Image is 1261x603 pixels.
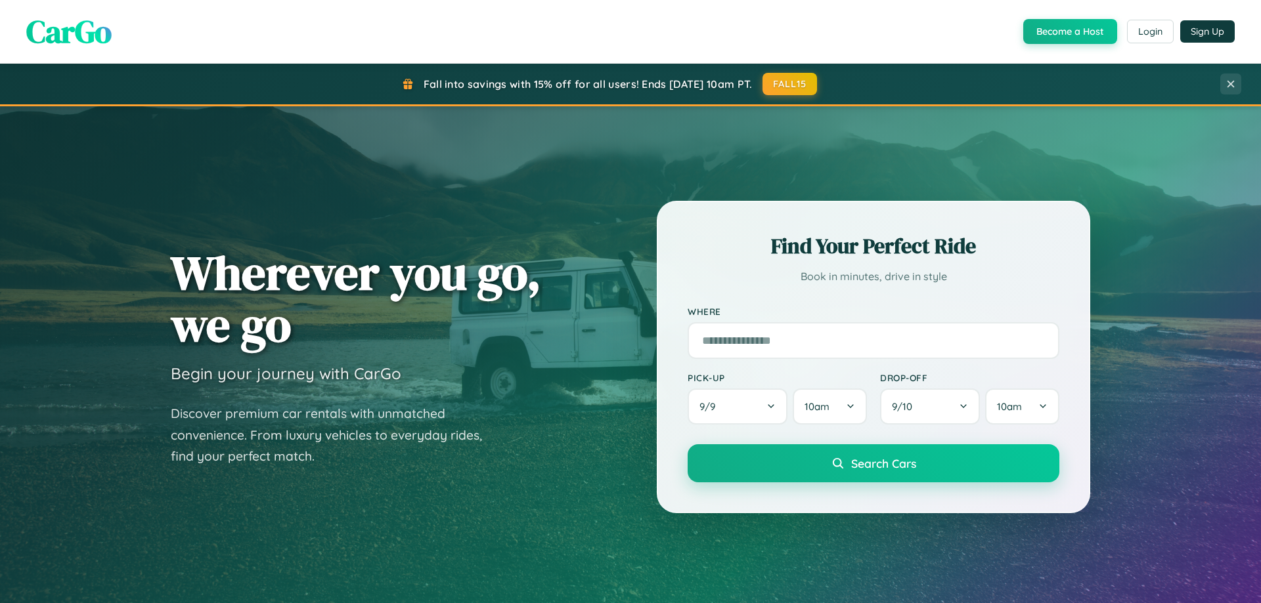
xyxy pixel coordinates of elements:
[892,400,919,413] span: 9 / 10
[1180,20,1235,43] button: Sign Up
[171,364,401,383] h3: Begin your journey with CarGo
[688,267,1059,286] p: Book in minutes, drive in style
[688,444,1059,482] button: Search Cars
[699,400,722,413] span: 9 / 9
[805,400,830,413] span: 10am
[688,372,867,383] label: Pick-up
[763,73,818,95] button: FALL15
[793,388,867,425] button: 10am
[1127,20,1174,43] button: Login
[171,247,541,350] h1: Wherever you go, we go
[851,456,916,470] span: Search Cars
[26,10,112,53] span: CarGo
[985,388,1059,425] button: 10am
[1023,19,1117,44] button: Become a Host
[171,403,499,467] p: Discover premium car rentals with unmatched convenience. From luxury vehicles to everyday rides, ...
[997,400,1022,413] span: 10am
[424,77,753,91] span: Fall into savings with 15% off for all users! Ends [DATE] 10am PT.
[688,232,1059,260] h2: Find Your Perfect Ride
[880,388,980,425] button: 9/10
[880,372,1059,383] label: Drop-off
[688,388,787,425] button: 9/9
[688,306,1059,317] label: Where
